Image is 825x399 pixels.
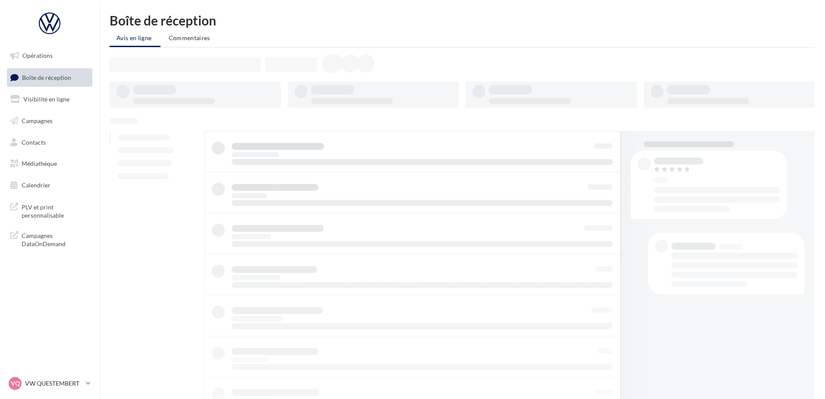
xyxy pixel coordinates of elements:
[25,379,82,388] p: VW QUESTEMBERT
[5,226,94,252] a: Campagnes DataOnDemand
[22,160,57,167] span: Médiathèque
[22,181,50,189] span: Calendrier
[22,73,71,81] span: Boîte de réception
[5,47,94,65] a: Opérations
[5,68,94,87] a: Boîte de réception
[22,138,46,146] span: Contacts
[5,90,94,108] a: Visibilité en ligne
[5,176,94,194] a: Calendrier
[22,201,89,220] span: PLV et print personnalisable
[7,375,92,392] a: VQ VW QUESTEMBERT
[11,379,20,388] span: VQ
[22,230,89,248] span: Campagnes DataOnDemand
[22,52,53,59] span: Opérations
[5,133,94,152] a: Contacts
[5,155,94,173] a: Médiathèque
[169,34,210,41] span: Commentaires
[5,112,94,130] a: Campagnes
[22,117,53,124] span: Campagnes
[5,198,94,223] a: PLV et print personnalisable
[110,14,815,27] div: Boîte de réception
[23,95,69,103] span: Visibilité en ligne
